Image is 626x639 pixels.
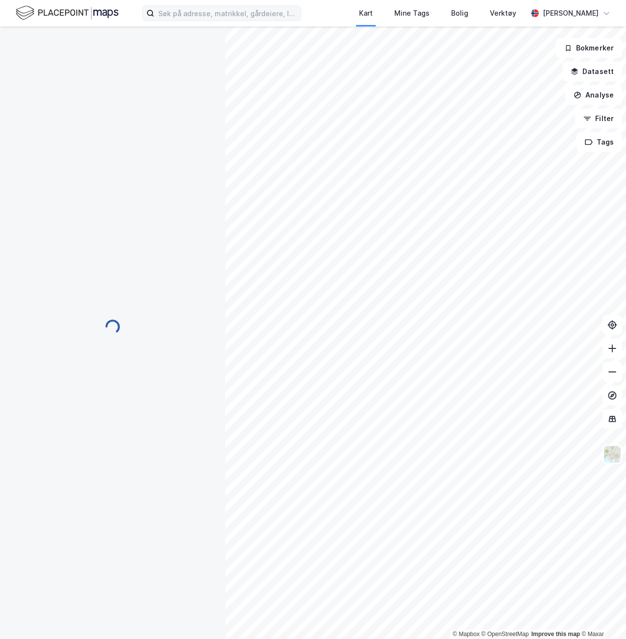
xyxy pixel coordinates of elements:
button: Bokmerker [556,38,622,58]
div: Bolig [451,7,468,19]
div: Mine Tags [394,7,430,19]
iframe: Chat Widget [577,592,626,639]
a: Improve this map [531,631,580,638]
button: Datasett [562,62,622,81]
img: Z [603,445,622,464]
img: logo.f888ab2527a4732fd821a326f86c7f29.svg [16,4,119,22]
a: OpenStreetMap [482,631,529,638]
div: Kart [359,7,373,19]
div: Verktøy [490,7,516,19]
a: Mapbox [453,631,480,638]
input: Søk på adresse, matrikkel, gårdeiere, leietakere eller personer [154,6,301,21]
button: Filter [575,109,622,128]
div: [PERSON_NAME] [543,7,599,19]
div: Kontrollprogram for chat [577,592,626,639]
button: Tags [577,132,622,152]
img: spinner.a6d8c91a73a9ac5275cf975e30b51cfb.svg [105,319,120,335]
button: Analyse [565,85,622,105]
